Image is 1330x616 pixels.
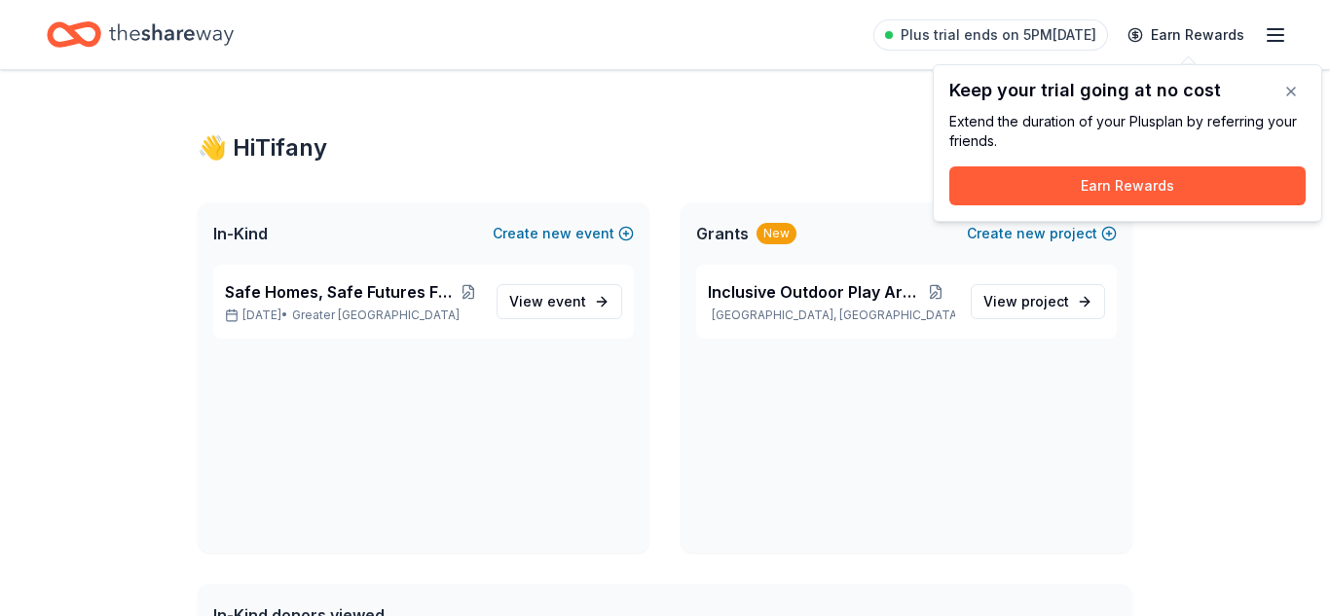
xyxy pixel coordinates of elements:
div: 👋 Hi Tifany [198,132,1132,163]
a: View project [971,284,1105,319]
button: Earn Rewards [949,166,1306,205]
span: View [983,290,1069,313]
span: project [1021,293,1069,309]
button: Createnewproject [967,222,1117,245]
div: Keep your trial going at no cost [949,81,1306,100]
span: Grants [696,222,749,245]
button: Createnewevent [493,222,634,245]
span: new [542,222,572,245]
span: Plus trial ends on 5PM[DATE] [901,23,1096,47]
div: New [757,223,796,244]
div: Extend the duration of your Plus plan by referring your friends. [949,112,1306,151]
a: Earn Rewards [1116,18,1256,53]
a: Home [47,12,234,57]
span: View [509,290,586,313]
span: new [1016,222,1046,245]
span: Inclusive Outdoor Play Area [708,280,917,304]
span: Greater [GEOGRAPHIC_DATA] [292,308,460,323]
span: Safe Homes, Safe Futures Family Resource Fair [225,280,457,304]
span: In-Kind [213,222,268,245]
p: [GEOGRAPHIC_DATA], [GEOGRAPHIC_DATA] [708,308,955,323]
p: [DATE] • [225,308,481,323]
a: Plus trial ends on 5PM[DATE] [873,19,1108,51]
a: View event [497,284,622,319]
span: event [547,293,586,309]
